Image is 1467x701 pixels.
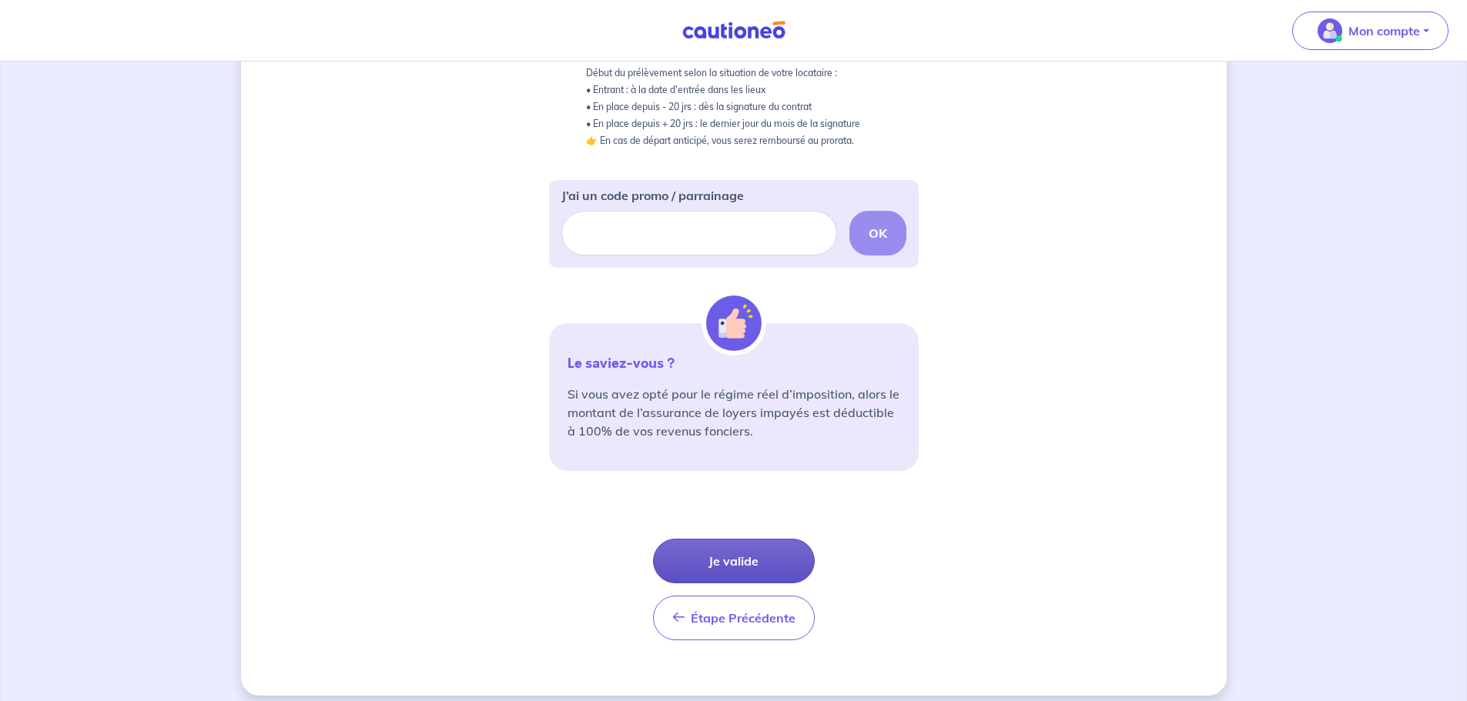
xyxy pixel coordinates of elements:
[653,539,815,583] button: Je valide
[691,610,795,626] span: Étape Précédente
[653,596,815,640] button: Étape Précédente
[1292,12,1449,50] button: illu_account_valid_menu.svgMon compte
[568,385,900,440] p: Si vous avez opté pour le régime réel d’imposition, alors le montant de l’assurance de loyers imp...
[1318,18,1342,43] img: illu_account_valid_menu.svg
[1348,22,1420,40] p: Mon compte
[676,21,792,40] img: Cautioneo
[561,186,744,205] p: J’ai un code promo / parrainage
[586,65,882,149] p: Début du prélèvement selon la situation de votre locataire : • Entrant : à la date d’entrée dans ...
[706,295,762,351] img: illu_alert_hand.svg
[568,354,900,372] p: Le saviez-vous ?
